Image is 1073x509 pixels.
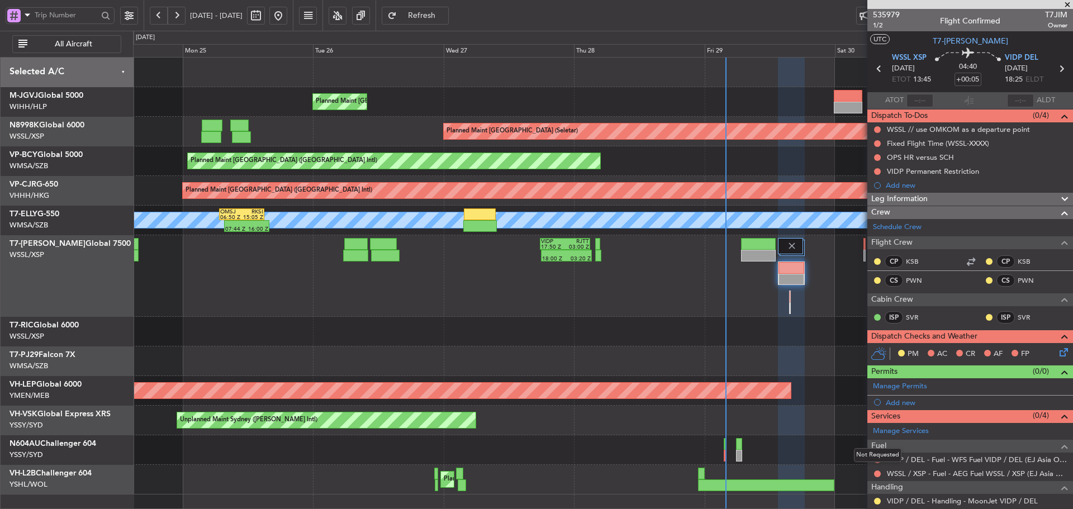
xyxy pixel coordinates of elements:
span: T7-PJ29 [10,351,39,359]
div: 03:20 Z [567,256,591,261]
a: VH-VSKGlobal Express XRS [10,410,111,418]
span: VH-L2B [10,469,36,477]
span: AF [994,349,1003,360]
div: Planned Maint [GEOGRAPHIC_DATA] ([GEOGRAPHIC_DATA] Intl) [186,182,372,199]
a: SVR [1018,312,1043,322]
div: Sat 30 [835,44,966,58]
span: [DATE] [892,63,915,74]
a: KSB [906,256,931,267]
span: N604AU [10,440,40,448]
span: Dispatch Checks and Weather [871,330,977,343]
div: WSSL // use OMKOM as a departure point [887,125,1030,134]
a: VHHH/HKG [10,191,49,201]
span: 535979 [873,9,900,21]
button: UTC [870,34,890,44]
a: VP-BCYGlobal 5000 [10,151,83,159]
div: Planned Maint [GEOGRAPHIC_DATA] (Seletar) [447,123,578,140]
a: YSSY/SYD [10,450,43,460]
span: Dispatch To-Dos [871,110,928,122]
div: Wed 27 [444,44,575,58]
a: YSHL/WOL [10,479,48,489]
div: Flight Confirmed [940,15,1000,27]
span: ALDT [1037,95,1055,106]
div: Add new [886,398,1067,407]
a: T7-RICGlobal 6000 [10,321,79,329]
a: T7-[PERSON_NAME]Global 7500 [10,240,131,248]
a: T7-PJ29Falcon 7X [10,351,75,359]
div: Planned Maint Sydney ([PERSON_NAME] Intl) [444,471,573,488]
a: WMSA/SZB [10,220,48,230]
a: Manage Permits [873,381,927,392]
div: 18:00 Z [542,256,567,261]
span: T7-[PERSON_NAME] [933,35,1008,47]
span: WSSL XSP [892,53,927,64]
a: Schedule Crew [873,222,922,233]
span: M-JGVJ [10,92,38,99]
div: Unplanned Maint Sydney ([PERSON_NAME] Intl) [180,412,317,429]
a: PWN [906,275,931,286]
div: Thu 28 [574,44,705,58]
div: 07:44 Z [225,226,246,232]
a: WMSA/SZB [10,161,48,171]
a: SVR [906,312,931,322]
div: Tue 26 [313,44,444,58]
button: All Aircraft [12,35,121,53]
span: ELDT [1025,74,1043,85]
span: VH-VSK [10,410,37,418]
span: AC [937,349,947,360]
div: RKSI [242,209,263,215]
div: VIDP [541,239,565,244]
a: N604AUChallenger 604 [10,440,96,448]
span: 18:25 [1005,74,1023,85]
div: OMSJ [220,209,241,215]
span: [DATE] - [DATE] [190,11,243,21]
input: Trip Number [35,7,98,23]
div: 03:00 Z [565,244,589,250]
span: VIDP DEL [1005,53,1038,64]
a: WMSA/SZB [10,361,48,371]
a: N8998KGlobal 6000 [10,121,84,129]
div: ISP [885,311,903,324]
a: VH-LEPGlobal 6000 [10,380,82,388]
span: Cabin Crew [871,293,913,306]
div: Fixed Flight Time (WSSL-XXXX) [887,139,989,148]
span: PM [908,349,919,360]
img: gray-close.svg [787,241,797,251]
a: YSSY/SYD [10,420,43,430]
span: (0/4) [1033,410,1049,421]
span: VP-CJR [10,180,36,188]
a: WIHH/HLP [10,102,47,112]
div: OPS HR versus SCH [887,153,954,162]
span: Leg Information [871,193,928,206]
div: Add new [886,180,1067,190]
span: CR [966,349,975,360]
div: RJTT [565,239,589,244]
span: 13:45 [913,74,931,85]
a: M-JGVJGlobal 5000 [10,92,83,99]
div: Mon 25 [183,44,314,58]
a: VP-CJRG-650 [10,180,58,188]
span: All Aircraft [30,40,117,48]
div: 17:50 Z [541,244,565,250]
a: T7-ELLYG-550 [10,210,59,218]
span: Refresh [399,12,445,20]
a: VIDP / DEL - Fuel - WFS Fuel VIDP / DEL (EJ Asia Only) [887,455,1067,464]
a: WSSL / XSP - Fuel - AEG Fuel WSSL / XSP (EJ Asia Only) [887,469,1067,478]
span: Owner [1045,21,1067,30]
a: PWN [1018,275,1043,286]
a: VIDP / DEL - Handling - MoonJet VIDP / DEL [887,496,1038,506]
span: Fuel [871,440,886,453]
a: YMEN/MEB [10,391,49,401]
span: T7-[PERSON_NAME] [10,240,86,248]
div: 16:00 Z [246,226,268,232]
div: CP [996,255,1015,268]
span: Handling [871,481,903,494]
div: Planned Maint [GEOGRAPHIC_DATA] ([GEOGRAPHIC_DATA] Intl) [191,153,377,169]
button: Refresh [382,7,449,25]
span: Services [871,410,900,423]
div: [DATE] [136,33,155,42]
div: CS [885,274,903,287]
div: VIDP Permanent Restriction [887,167,979,176]
a: WSSL/XSP [10,250,44,260]
span: 04:40 [959,61,977,73]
